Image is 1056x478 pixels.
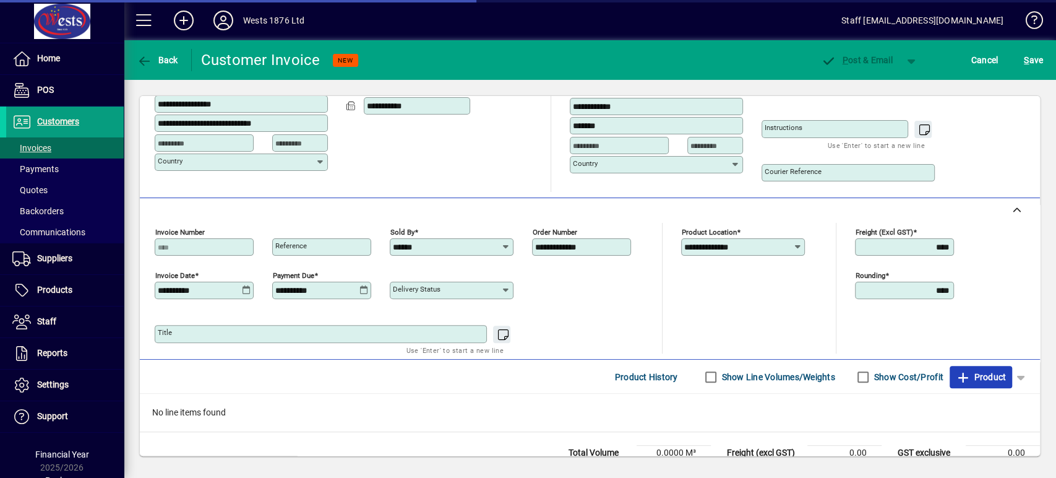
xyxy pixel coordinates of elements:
span: S [1024,55,1029,65]
div: Wests 1876 Ltd [243,11,304,30]
mat-label: Reference [275,241,307,250]
mat-label: Order number [533,228,577,237]
td: 0.0000 M³ [637,446,711,461]
button: Back [134,49,181,71]
mat-label: Freight (excl GST) [856,228,913,237]
td: GST exclusive [891,446,966,461]
td: 0.00 [966,446,1040,461]
span: Customers [37,116,79,126]
mat-label: Product location [682,228,737,237]
mat-label: Sold by [390,228,414,237]
mat-label: Invoice number [155,228,205,237]
span: Backorders [12,206,64,216]
span: ave [1024,50,1043,70]
a: Communications [6,222,124,243]
span: Settings [37,380,69,389]
span: Suppliers [37,253,72,263]
app-page-header-button: Back [124,49,192,71]
div: Customer Invoice [201,50,320,70]
span: Reports [37,348,67,358]
button: Post & Email [815,49,899,71]
mat-label: Instructions [765,123,802,132]
mat-label: Courier Reference [765,167,822,176]
span: Product [956,367,1006,387]
span: Quotes [12,185,48,195]
div: Staff [EMAIL_ADDRESS][DOMAIN_NAME] [841,11,1003,30]
button: Profile [204,9,243,32]
span: ost & Email [821,55,893,65]
mat-label: Title [158,328,172,337]
a: Support [6,401,124,432]
a: Reports [6,338,124,369]
span: POS [37,85,54,95]
button: Save [1021,49,1046,71]
span: Payments [12,164,59,174]
div: No line items found [140,394,1040,432]
td: Freight (excl GST) [721,446,807,461]
mat-label: Country [573,159,598,168]
a: Staff [6,306,124,337]
a: Quotes [6,180,124,201]
a: Payments [6,159,124,180]
span: Financial Year [35,450,89,459]
span: P [843,55,848,65]
span: Products [37,285,72,295]
mat-label: Invoice date [155,271,195,280]
mat-hint: Use 'Enter' to start a new line [406,343,504,357]
label: Show Line Volumes/Weights [719,371,835,383]
a: Knowledge Base [1016,2,1041,43]
a: Invoices [6,137,124,159]
span: Staff [37,316,56,326]
mat-label: Country [158,157,182,165]
button: Product History [610,366,683,388]
mat-label: Delivery status [393,285,440,293]
button: Add [164,9,204,32]
span: Cancel [971,50,998,70]
a: Settings [6,370,124,401]
span: Product History [615,367,678,387]
span: Support [37,411,68,421]
mat-hint: Use 'Enter' to start a new line [828,138,925,152]
button: Cancel [968,49,1002,71]
a: Home [6,43,124,74]
span: NEW [338,56,353,64]
button: Product [950,366,1012,388]
span: Home [37,53,60,63]
mat-label: Rounding [856,271,885,280]
a: Backorders [6,201,124,222]
mat-label: Payment due [273,271,314,280]
td: Total Volume [562,446,637,461]
a: POS [6,75,124,106]
label: Show Cost/Profit [872,371,943,383]
a: Products [6,275,124,306]
span: Back [137,55,178,65]
span: Invoices [12,143,51,153]
a: Suppliers [6,243,124,274]
span: Communications [12,227,85,237]
td: 0.00 [807,446,882,461]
